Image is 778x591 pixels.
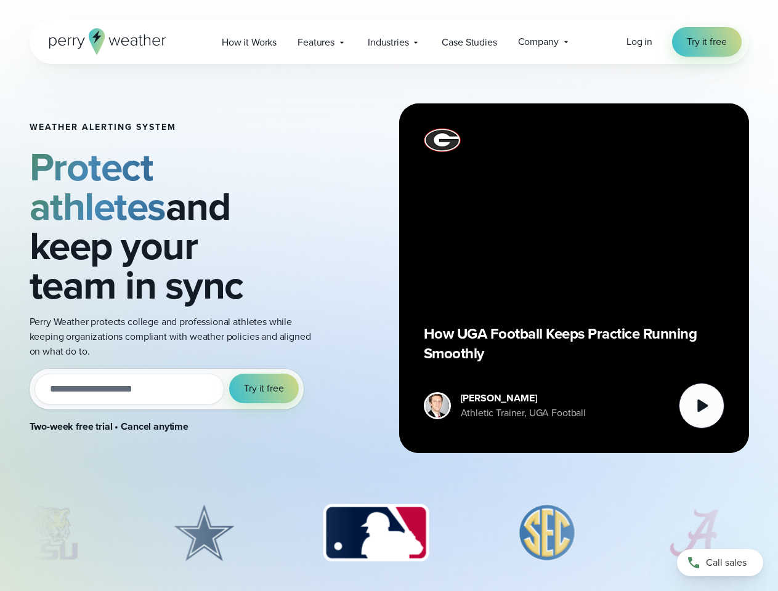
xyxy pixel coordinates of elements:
h2: and keep your team in sync [30,147,318,305]
div: 5 of 8 [654,502,735,564]
span: Industries [368,35,408,50]
img: Louisiana-State-University.svg [6,502,97,564]
a: Case Studies [431,30,507,55]
img: MLB.svg [310,502,440,564]
p: How UGA Football Keeps Practice Running Smoothly [424,324,724,363]
span: Try it free [687,34,726,49]
span: Features [298,35,334,50]
div: 1 of 8 [6,502,97,564]
a: Try it free [672,27,741,57]
strong: Protect athletes [30,138,166,235]
span: Call sales [706,555,747,570]
span: How it Works [222,35,277,50]
span: Company [518,34,559,49]
img: University-of-Alabama.svg [654,502,735,564]
div: Athletic Trainer, UGA Football [461,406,586,420]
div: 4 of 8 [500,502,595,564]
div: 2 of 8 [156,502,251,564]
a: Log in [626,34,652,49]
img: %E2%9C%85-SEC.svg [500,502,595,564]
div: [PERSON_NAME] [461,391,586,406]
div: slideshow [30,502,749,570]
img: %E2%9C%85-Dallas-Cowboys.svg [156,502,251,564]
span: Case Studies [442,35,496,50]
strong: Two-week free trial • Cancel anytime [30,419,189,433]
div: 3 of 8 [310,502,440,564]
a: Call sales [677,549,763,576]
a: How it Works [211,30,287,55]
span: Try it free [244,381,283,396]
p: Perry Weather protects college and professional athletes while keeping organizations compliant wi... [30,315,318,359]
button: Try it free [229,374,298,403]
h1: Weather Alerting System [30,123,318,132]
